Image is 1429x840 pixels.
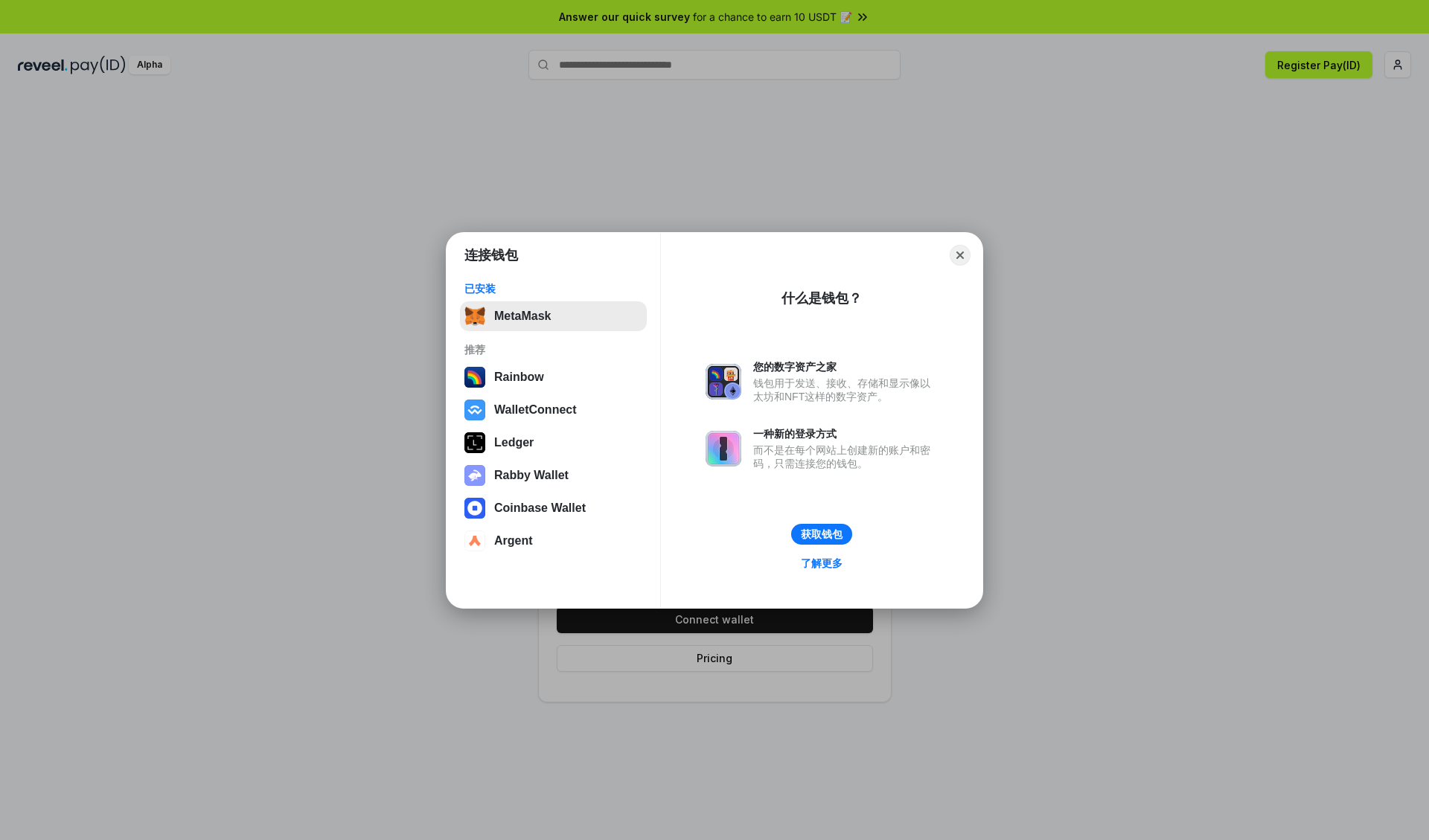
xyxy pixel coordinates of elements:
[753,360,938,373] div: 您的数字资产之家
[706,431,741,467] img: svg+xml,%3Csvg%20xmlns%3D%22http%3A%2F%2Fwww.w3.org%2F2000%2Fsvg%22%20fill%3D%22none%22%20viewBox...
[753,376,938,403] div: 钱包用于发送、接收、存储和显示像以太坊和NFT这样的数字资产。
[460,362,647,392] button: Rainbow
[460,493,647,523] button: Coinbase Wallet
[753,427,938,440] div: 一种新的登录方式
[464,498,485,519] img: svg+xml,%3Csvg%20width%3D%2228%22%20height%3D%2228%22%20viewBox%3D%220%200%2028%2028%22%20fill%3D...
[460,428,647,458] button: Ledger
[791,524,852,545] button: 获取钱包
[494,310,551,323] div: MetaMask
[460,301,647,331] button: MetaMask
[464,306,485,327] img: svg+xml,%3Csvg%20fill%3D%22none%22%20height%3D%2233%22%20viewBox%3D%220%200%2035%2033%22%20width%...
[464,367,485,388] img: svg+xml,%3Csvg%20width%3D%22120%22%20height%3D%22120%22%20viewBox%3D%220%200%20120%20120%22%20fil...
[494,371,544,384] div: Rainbow
[464,432,485,453] img: svg+xml,%3Csvg%20xmlns%3D%22http%3A%2F%2Fwww.w3.org%2F2000%2Fsvg%22%20width%3D%2228%22%20height%3...
[781,289,862,307] div: 什么是钱包？
[494,501,586,515] div: Coinbase Wallet
[464,343,642,356] div: 推荐
[464,530,485,551] img: svg+xml,%3Csvg%20width%3D%2228%22%20height%3D%2228%22%20viewBox%3D%220%200%2028%2028%22%20fill%3D...
[460,461,647,490] button: Rabby Wallet
[494,534,533,548] div: Argent
[494,403,577,417] div: WalletConnect
[950,245,971,266] button: Close
[494,469,569,482] div: Rabby Wallet
[464,282,642,295] div: 已安装
[801,557,843,570] div: 了解更多
[464,400,485,420] img: svg+xml,%3Csvg%20width%3D%2228%22%20height%3D%2228%22%20viewBox%3D%220%200%2028%2028%22%20fill%3D...
[460,395,647,425] button: WalletConnect
[706,364,741,400] img: svg+xml,%3Csvg%20xmlns%3D%22http%3A%2F%2Fwww.w3.org%2F2000%2Fsvg%22%20fill%3D%22none%22%20viewBox...
[792,554,851,573] a: 了解更多
[753,443,938,470] div: 而不是在每个网站上创建新的账户和密码，只需连接您的钱包。
[464,246,518,264] h1: 连接钱包
[460,526,647,556] button: Argent
[801,528,843,541] div: 获取钱包
[494,436,534,449] div: Ledger
[464,465,485,486] img: svg+xml,%3Csvg%20xmlns%3D%22http%3A%2F%2Fwww.w3.org%2F2000%2Fsvg%22%20fill%3D%22none%22%20viewBox...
